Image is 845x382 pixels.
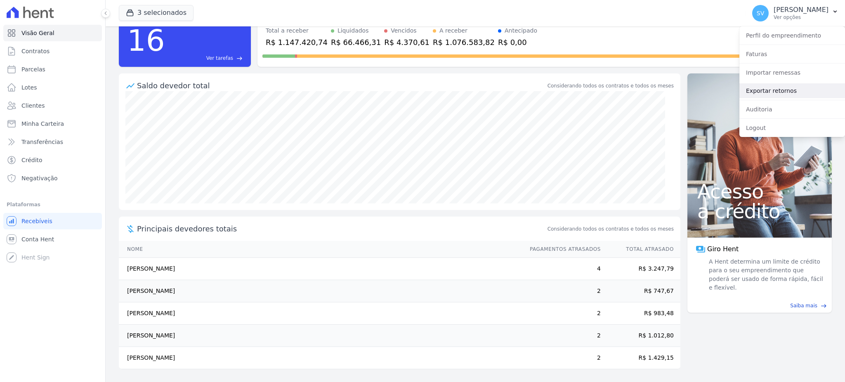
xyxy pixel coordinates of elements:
th: Total Atrasado [601,241,680,258]
div: Plataformas [7,200,99,210]
div: R$ 0,00 [498,37,537,48]
div: Vencidos [391,26,416,35]
td: 2 [522,280,601,302]
span: Considerando todos os contratos e todos os meses [548,225,674,233]
a: Visão Geral [3,25,102,41]
span: Crédito [21,156,42,164]
a: Transferências [3,134,102,150]
span: east [236,55,243,61]
span: Visão Geral [21,29,54,37]
a: Minha Carteira [3,116,102,132]
span: Minha Carteira [21,120,64,128]
span: Lotes [21,83,37,92]
td: 2 [522,302,601,325]
a: Contratos [3,43,102,59]
td: [PERSON_NAME] [119,258,522,280]
span: Acesso [697,182,822,201]
a: Crédito [3,152,102,168]
a: Recebíveis [3,213,102,229]
td: R$ 747,67 [601,280,680,302]
span: Ver tarefas [206,54,233,62]
p: [PERSON_NAME] [774,6,828,14]
a: Saiba mais east [692,302,827,309]
div: Antecipado [505,26,537,35]
td: 2 [522,325,601,347]
td: [PERSON_NAME] [119,302,522,325]
a: Lotes [3,79,102,96]
td: R$ 1.012,80 [601,325,680,347]
div: R$ 4.370,61 [384,37,430,48]
div: 16 [127,19,165,62]
div: Liquidados [338,26,369,35]
p: Ver opções [774,14,828,21]
span: Parcelas [21,65,45,73]
span: Saiba mais [790,302,817,309]
span: Recebíveis [21,217,52,225]
span: Conta Hent [21,235,54,243]
a: Parcelas [3,61,102,78]
button: 3 selecionados [119,5,194,21]
td: 4 [522,258,601,280]
a: Importar remessas [739,65,845,80]
td: [PERSON_NAME] [119,280,522,302]
span: Clientes [21,101,45,110]
td: R$ 983,48 [601,302,680,325]
div: Total a receber [266,26,328,35]
div: R$ 1.076.583,82 [433,37,495,48]
span: Transferências [21,138,63,146]
span: A Hent determina um limite de crédito para o seu empreendimento que poderá ser usado de forma ráp... [707,257,824,292]
a: Perfil do empreendimento [739,28,845,43]
span: Negativação [21,174,58,182]
a: Conta Hent [3,231,102,248]
span: Giro Hent [707,244,739,254]
td: R$ 3.247,79 [601,258,680,280]
td: [PERSON_NAME] [119,325,522,347]
span: SV [757,10,764,16]
button: SV [PERSON_NAME] Ver opções [746,2,845,25]
div: R$ 1.147.420,74 [266,37,328,48]
span: Contratos [21,47,50,55]
a: Exportar retornos [739,83,845,98]
div: A receber [439,26,467,35]
a: Faturas [739,47,845,61]
div: Saldo devedor total [137,80,546,91]
a: Clientes [3,97,102,114]
th: Nome [119,241,522,258]
div: R$ 66.466,31 [331,37,381,48]
td: [PERSON_NAME] [119,347,522,369]
td: 2 [522,347,601,369]
div: Considerando todos os contratos e todos os meses [548,82,674,90]
a: Logout [739,120,845,135]
span: Principais devedores totais [137,223,546,234]
a: Negativação [3,170,102,186]
a: Ver tarefas east [168,54,243,62]
span: a crédito [697,201,822,221]
td: R$ 1.429,15 [601,347,680,369]
a: Auditoria [739,102,845,117]
span: east [821,303,827,309]
th: Pagamentos Atrasados [522,241,601,258]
